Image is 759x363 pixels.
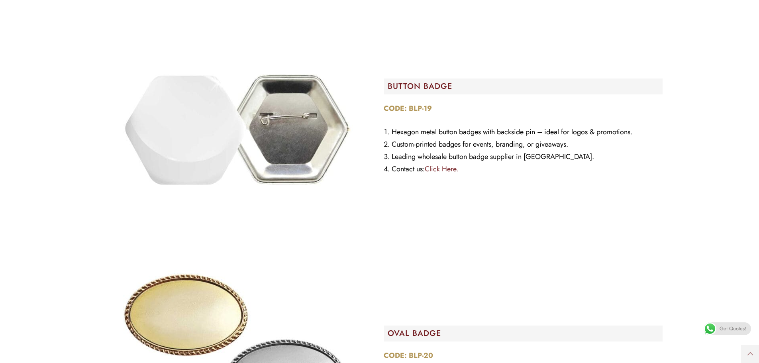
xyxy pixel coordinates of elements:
li: Leading wholesale button badge supplier in [GEOGRAPHIC_DATA]. [384,151,663,163]
span: Get Quotes! [720,322,746,335]
strong: CODE: BLP-19 [384,103,432,114]
h2: OVAL BADGE [388,330,663,337]
strong: CODE: BLP-20 [384,350,433,361]
li: Contact us: [384,163,663,175]
a: Click Here. [425,164,458,174]
h2: BUTTON BADGE [388,82,663,90]
li: Hexagon metal button badges with backside pin – ideal for logos & promotions. [384,126,663,138]
li: Custom-printed badges for events, branding, or giveaways. [384,138,663,151]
